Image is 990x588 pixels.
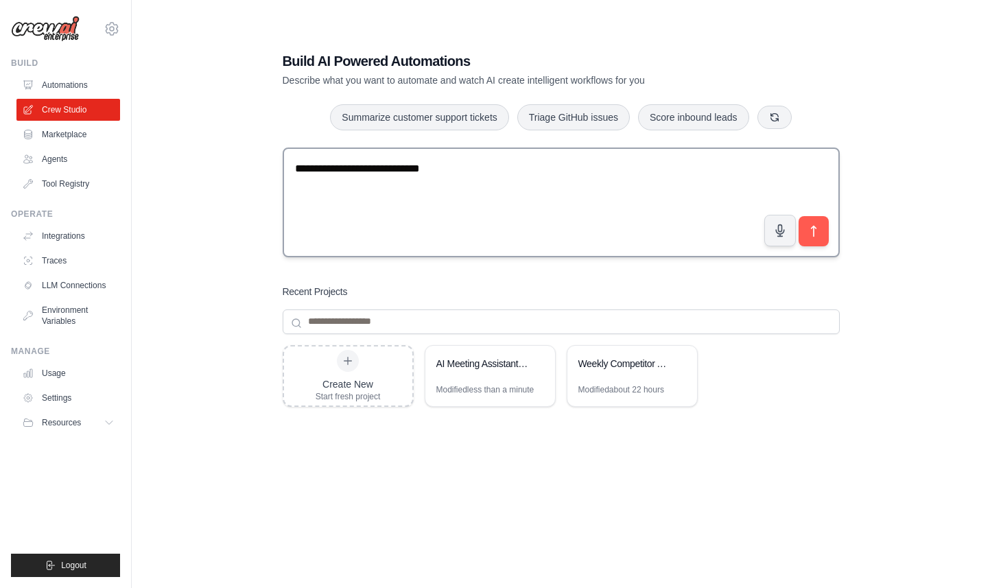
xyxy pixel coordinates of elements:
[11,209,120,220] div: Operate
[42,417,81,428] span: Resources
[16,250,120,272] a: Traces
[11,58,120,69] div: Build
[436,384,534,395] div: Modified less than a minute
[16,148,120,170] a: Agents
[764,215,796,246] button: Click to speak your automation idea
[16,387,120,409] a: Settings
[16,99,120,121] a: Crew Studio
[16,274,120,296] a: LLM Connections
[638,104,749,130] button: Score inbound leads
[436,357,530,371] div: AI Meeting Assistant - Pre-Meeting Intelligence Brief
[16,412,120,434] button: Resources
[283,73,744,87] p: Describe what you want to automate and watch AI create intelligent workflows for you
[11,554,120,577] button: Logout
[61,560,86,571] span: Logout
[283,285,348,298] h3: Recent Projects
[578,384,664,395] div: Modified about 22 hours
[16,124,120,145] a: Marketplace
[11,16,80,42] img: Logo
[283,51,744,71] h1: Build AI Powered Automations
[517,104,630,130] button: Triage GitHub issues
[921,522,990,588] iframe: Chat Widget
[16,225,120,247] a: Integrations
[330,104,508,130] button: Summarize customer support tickets
[578,357,672,371] div: Weekly Competitor Analysis Automation
[16,74,120,96] a: Automations
[16,173,120,195] a: Tool Registry
[16,299,120,332] a: Environment Variables
[316,391,381,402] div: Start fresh project
[316,377,381,391] div: Create New
[16,362,120,384] a: Usage
[757,106,792,129] button: Get new suggestions
[11,346,120,357] div: Manage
